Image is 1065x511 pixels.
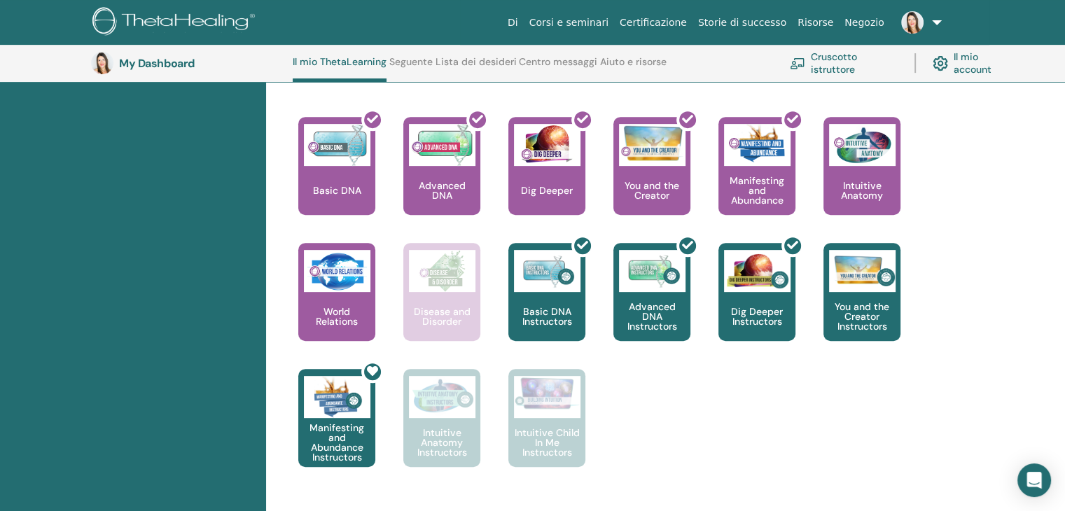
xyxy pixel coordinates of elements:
p: Dig Deeper [515,185,578,195]
a: Cruscotto istruttore [790,48,898,78]
img: Advanced DNA Instructors [619,250,685,292]
img: default.jpg [901,11,924,34]
img: Intuitive Anatomy Instructors [409,376,475,418]
img: logo.png [92,7,260,38]
p: Manifesting and Abundance [718,176,795,205]
p: World Relations [298,307,375,326]
a: Di [502,10,524,36]
a: Intuitive Child In Me Instructors Intuitive Child In Me Instructors [508,369,585,495]
a: Lista dei desideri [436,56,517,78]
p: Manifesting and Abundance Instructors [298,423,375,462]
p: You and the Creator Instructors [823,302,900,331]
img: Dig Deeper [514,124,580,166]
img: Dig Deeper Instructors [724,250,791,292]
p: Advanced DNA Instructors [613,302,690,331]
p: Disease and Disorder [403,307,480,326]
img: You and the Creator Instructors [829,250,896,292]
p: Intuitive Anatomy Instructors [403,428,480,457]
a: Corsi e seminari [524,10,614,36]
a: Advanced DNA Instructors Advanced DNA Instructors [613,243,690,369]
a: Basic DNA Basic DNA [298,117,375,243]
img: Manifesting and Abundance [724,124,791,166]
img: Disease and Disorder [409,250,475,292]
a: Advanced DNA Advanced DNA [403,117,480,243]
h3: My Dashboard [119,57,259,70]
p: Basic DNA Instructors [508,307,585,326]
a: Manifesting and Abundance Instructors Manifesting and Abundance Instructors [298,369,375,495]
a: Dig Deeper Instructors Dig Deeper Instructors [718,243,795,369]
img: You and the Creator [619,124,685,162]
a: Dig Deeper Dig Deeper [508,117,585,243]
p: You and the Creator [613,181,690,200]
a: Aiuto e risorse [600,56,667,78]
a: Basic DNA Instructors Basic DNA Instructors [508,243,585,369]
a: Disease and Disorder Disease and Disorder [403,243,480,369]
img: default.jpg [91,52,113,74]
a: Certificazione [614,10,692,36]
a: Manifesting and Abundance Manifesting and Abundance [718,117,795,243]
a: Negozio [839,10,889,36]
a: Centro messaggi [519,56,597,78]
img: Manifesting and Abundance Instructors [304,376,370,418]
img: Advanced DNA [409,124,475,166]
a: Intuitive Anatomy Intuitive Anatomy [823,117,900,243]
p: Dig Deeper Instructors [718,307,795,326]
a: World Relations World Relations [298,243,375,369]
a: Intuitive Anatomy Instructors Intuitive Anatomy Instructors [403,369,480,495]
img: Intuitive Child In Me Instructors [514,376,580,410]
p: Intuitive Child In Me Instructors [508,428,585,457]
img: Basic DNA [304,124,370,166]
div: Open Intercom Messenger [1017,463,1051,497]
p: Intuitive Anatomy [823,181,900,200]
a: Seguente [389,56,433,78]
a: You and the Creator You and the Creator [613,117,690,243]
a: Storie di successo [692,10,792,36]
img: cog.svg [933,52,948,75]
img: Basic DNA Instructors [514,250,580,292]
a: Il mio ThetaLearning [293,56,387,82]
a: You and the Creator Instructors You and the Creator Instructors [823,243,900,369]
img: chalkboard-teacher.svg [790,57,805,69]
img: Intuitive Anatomy [829,124,896,166]
a: Risorse [792,10,839,36]
img: World Relations [304,250,370,292]
p: Advanced DNA [403,181,480,200]
a: Il mio account [933,48,1014,78]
